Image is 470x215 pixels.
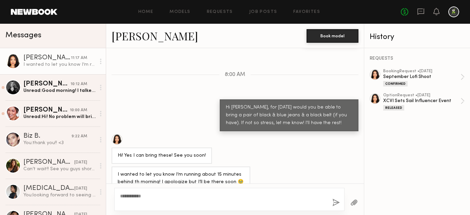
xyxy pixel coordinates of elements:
span: Messages [5,32,41,39]
div: I wanted to let you know I’m running about 15 minutes behind th morning! I apologize but I’ll be ... [118,171,244,194]
a: Models [170,10,190,14]
div: 10:00 AM [70,107,87,114]
div: [MEDICAL_DATA][PERSON_NAME] [23,185,74,192]
div: Unread: Hi! No problem will bring what I have! Thank you :) do I need to bring shoes as well? [23,114,96,120]
div: option Request • [DATE] [383,93,461,98]
div: September Lofi Shoot [383,74,461,80]
div: Released [383,105,404,111]
a: optionRequest •[DATE]XCVI Sets Sail Influencer EventReleased [383,93,465,111]
div: 9:22 AM [72,133,87,140]
div: You: thank you!! <3 [23,140,96,146]
div: 10:12 AM [71,81,87,87]
div: I wanted to let you know I’m running about 15 minutes behind th morning! I apologize but I’ll be ... [23,61,96,68]
div: booking Request • [DATE] [383,69,461,74]
a: Requests [207,10,233,14]
div: Hi! Yes I can bring these! See you soon! [118,152,206,160]
div: [PERSON_NAME] [23,81,71,87]
div: Unread: Good morning! I talked to my husband because I’d have to have the baby taken care of and ... [23,87,96,94]
button: Book model [307,29,358,43]
a: bookingRequest •[DATE]September Lofi ShootConfirmed [383,69,465,86]
a: Favorites [293,10,320,14]
div: Hi [PERSON_NAME], for [DATE] would you be able to bring a pair of black & blue jeans & a black be... [226,104,352,127]
div: History [370,33,465,41]
div: You: looking forward to seeing you [DATE]! <3 [23,192,96,198]
div: Confirmed [383,81,408,86]
span: 8:00 AM [225,72,245,78]
a: Home [138,10,154,14]
div: Can’t wait!! See you guys shortly 💗💗 [23,166,96,172]
div: [DATE] [74,185,87,192]
div: 11:17 AM [71,55,87,61]
div: XCVI Sets Sail Influencer Event [383,98,461,104]
div: Biz B. [23,133,72,140]
div: [PERSON_NAME] [23,55,71,61]
div: [PERSON_NAME] [23,159,74,166]
a: Book model [307,33,358,38]
a: [PERSON_NAME] [112,28,198,43]
div: [DATE] [74,159,87,166]
div: REQUESTS [370,56,465,61]
div: [PERSON_NAME] [23,107,70,114]
a: Job Posts [249,10,277,14]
